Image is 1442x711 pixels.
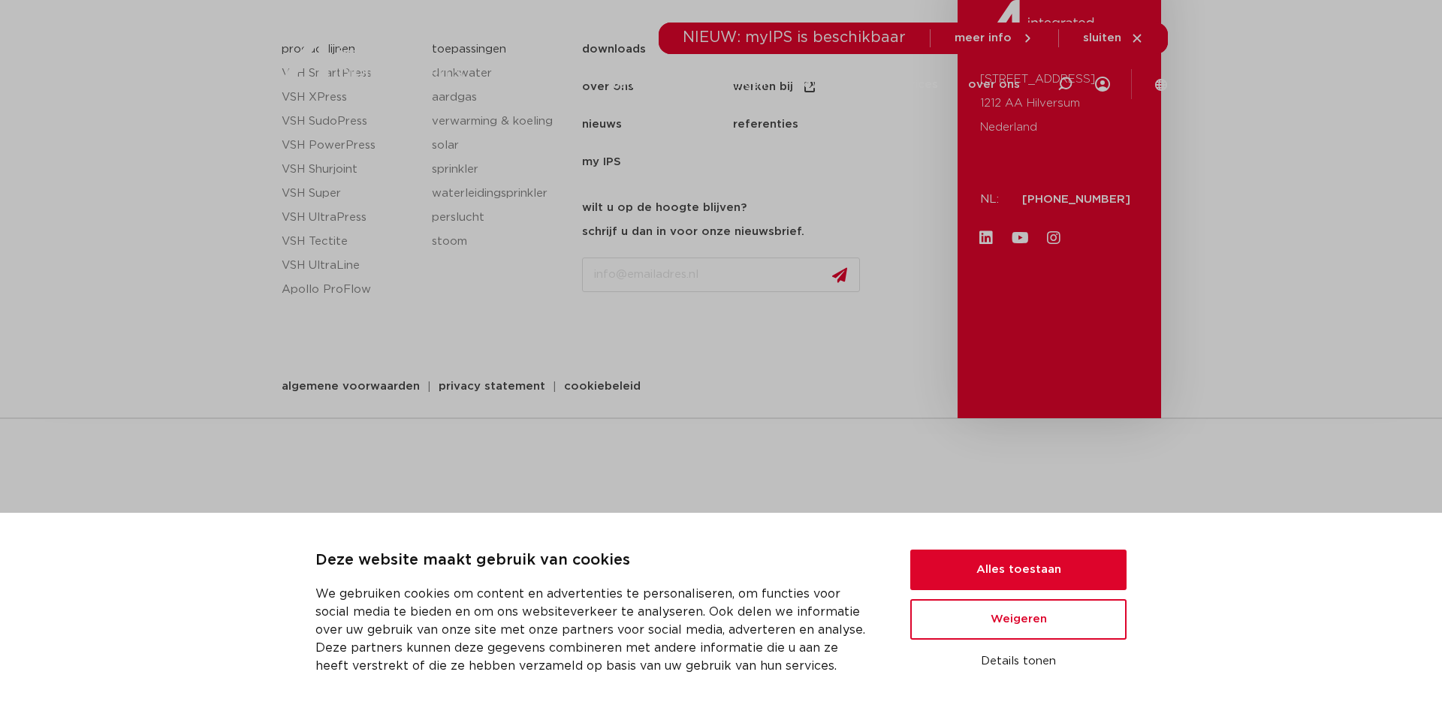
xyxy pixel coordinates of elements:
a: Apollo ProFlow [282,278,417,302]
button: Alles toestaan [910,550,1127,590]
a: VSH Shurjoint [282,158,417,182]
p: We gebruiken cookies om content en advertenties te personaliseren, om functies voor social media ... [315,585,874,675]
a: stoom [432,230,567,254]
a: algemene voorwaarden [270,381,431,392]
a: [PHONE_NUMBER] [1022,194,1130,205]
a: VSH PowerPress [282,134,417,158]
a: cookiebeleid [553,381,652,392]
a: referenties [733,106,884,143]
a: nieuws [582,106,733,143]
p: NL: [980,188,1004,212]
span: cookiebeleid [564,381,641,392]
a: VSH Tectite [282,230,417,254]
strong: schrijf u dan in voor onze nieuwsbrief. [582,226,804,237]
a: my IPS [582,143,733,181]
a: meer info [955,32,1034,45]
a: waterleidingsprinkler [432,182,567,206]
span: NIEUW: myIPS is beschikbaar [683,30,906,45]
span: algemene voorwaarden [282,381,420,392]
span: meer info [955,32,1012,44]
button: Details tonen [910,649,1127,674]
a: services [890,56,938,113]
a: sluiten [1083,32,1144,45]
a: sprinkler [432,158,567,182]
img: send.svg [832,267,847,283]
a: markten [609,56,657,113]
a: toepassingen [687,56,766,113]
iframe: reCAPTCHA [582,304,810,363]
a: perslucht [432,206,567,230]
p: Deze website maakt gebruik van cookies [315,549,874,573]
a: VSH Super [282,182,417,206]
a: over ons [968,56,1020,113]
a: VSH UltraLine [282,254,417,278]
nav: Menu [518,56,1020,113]
span: privacy statement [439,381,545,392]
a: VSH UltraPress [282,206,417,230]
a: producten [518,56,579,113]
a: VSH SudoPress [282,110,417,134]
a: solar [432,134,567,158]
strong: wilt u op de hoogte blijven? [582,202,747,213]
a: privacy statement [427,381,557,392]
a: downloads [796,56,860,113]
input: info@emailadres.nl [582,258,860,292]
span: sluiten [1083,32,1121,44]
a: verwarming & koeling [432,110,567,134]
button: Weigeren [910,599,1127,640]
